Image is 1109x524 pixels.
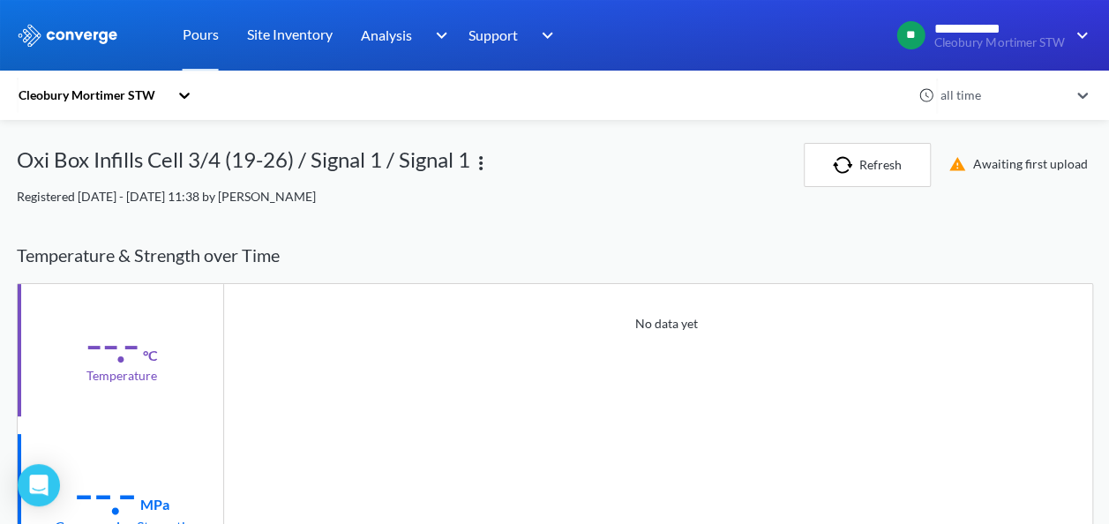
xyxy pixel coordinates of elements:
div: Awaiting first upload [938,153,1093,175]
img: more.svg [470,153,491,174]
img: downArrow.svg [1065,25,1093,46]
img: downArrow.svg [423,25,452,46]
p: No data yet [635,314,698,333]
img: logo_ewhite.svg [17,24,119,47]
span: Cleobury Mortimer STW [934,36,1064,49]
div: --.- [74,471,137,515]
div: Open Intercom Messenger [18,464,60,506]
img: icon-clock.svg [918,87,934,103]
div: --.- [86,322,139,366]
button: Refresh [804,143,931,187]
span: Analysis [361,24,412,46]
img: downArrow.svg [530,25,558,46]
div: Temperature [86,366,157,386]
img: icon-refresh.svg [833,156,859,174]
span: Registered [DATE] - [DATE] 11:38 by [PERSON_NAME] [17,189,316,204]
div: all time [936,86,1068,105]
div: Oxi Box Infills Cell 3/4 (19-26) / Signal 1 / Signal 1 [17,143,470,187]
div: Temperature & Strength over Time [17,228,1093,283]
span: Support [468,24,518,46]
div: Cleobury Mortimer STW [17,86,169,105]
